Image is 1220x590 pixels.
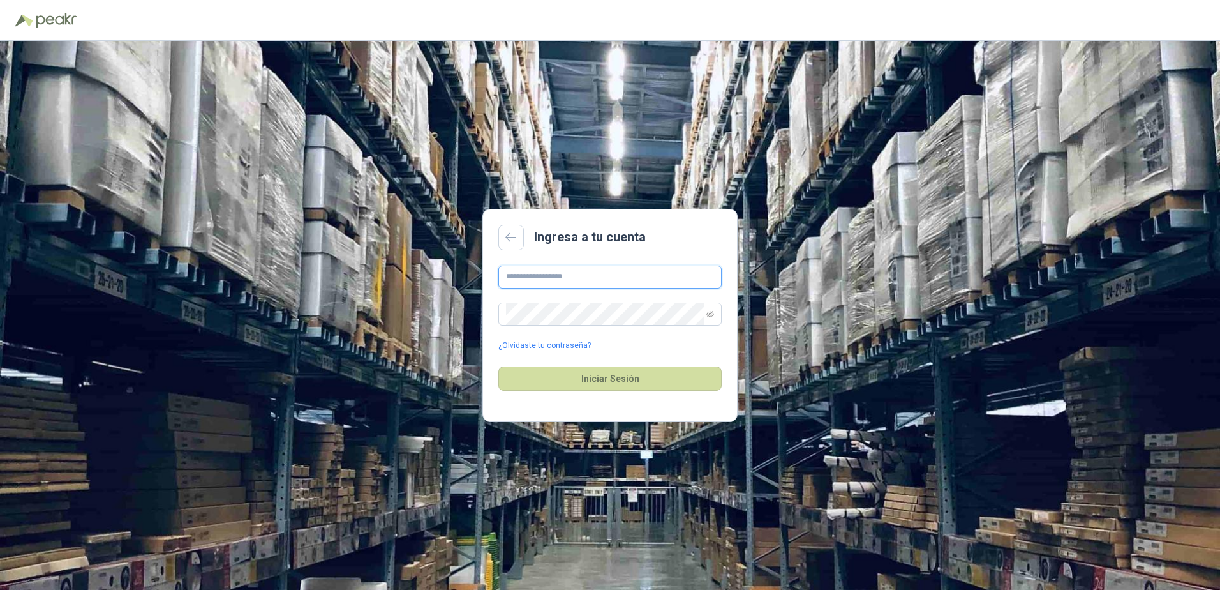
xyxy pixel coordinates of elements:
button: Iniciar Sesión [498,367,722,391]
img: Peakr [36,13,77,28]
span: eye-invisible [706,310,714,318]
h2: Ingresa a tu cuenta [534,227,646,247]
img: Logo [15,14,33,27]
a: ¿Olvidaste tu contraseña? [498,340,591,352]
